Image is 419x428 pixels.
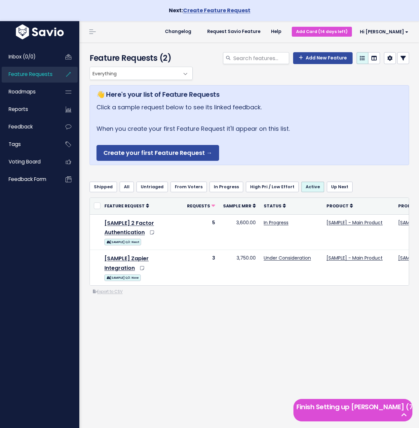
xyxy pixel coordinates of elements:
span: Reports [9,106,28,113]
a: Export to CSV [93,289,123,294]
img: logo-white.9d6f32f41409.svg [14,24,65,39]
span: Hi [PERSON_NAME] [360,29,408,34]
a: Active [301,182,324,192]
a: [SAMPLE] Q3: Next [104,237,141,246]
a: Voting Board [2,154,55,169]
a: [SAMPLE] - Main Product [326,255,383,261]
a: Hi [PERSON_NAME] [352,27,414,37]
span: [SAMPLE] Q3: Now [104,274,141,281]
span: [SAMPLE] Q3: Next [104,239,141,245]
a: Tags [2,137,55,152]
td: 3,750.00 [219,250,260,285]
a: In Progress [264,219,288,226]
a: From Voters [171,182,207,192]
a: Inbox (0/0) [2,49,55,64]
a: Add Card (14 days left) [292,27,352,36]
a: In Progress [209,182,243,192]
td: 3 [183,250,219,285]
span: Everything [90,67,179,80]
a: Under Consideration [264,255,311,261]
h5: 👋 Here's your list of Feature Requests [96,89,402,99]
a: Feedback form [2,172,55,187]
a: High Pri / Low Effort [246,182,299,192]
span: Feature Requests [9,71,53,78]
span: Feature Request [104,203,145,209]
a: Help [266,27,286,37]
span: Tags [9,141,21,148]
a: Feature Request [104,202,149,209]
a: Sample MRR [223,202,256,209]
span: Voting Board [9,158,41,165]
a: Shipped [90,182,117,192]
span: Everything [90,67,193,80]
a: Untriaged [136,182,168,192]
strong: Next: [169,7,250,14]
span: Product [326,203,349,209]
a: Roadmaps [2,84,55,99]
a: Reports [2,102,55,117]
td: 5 [183,214,219,250]
a: [SAMPLE] - Main Product [326,219,383,226]
p: Click a sample request below to see its linked feedback. When you create your first Feature Reque... [96,102,402,161]
a: Request Savio Feature [202,27,266,37]
a: [SAMPLE] Q3: Now [104,273,141,281]
h5: Finish Setting up [PERSON_NAME] (7 left) [296,402,409,412]
span: Inbox (0/0) [9,53,36,60]
span: Sample MRR [223,203,251,209]
a: [SAMPLE] 2 Factor Authentication [104,219,154,236]
td: 3,600.00 [219,214,260,250]
a: Feature Requests [2,67,55,82]
span: Feedback form [9,176,46,183]
a: Product [326,202,353,209]
span: Feedback [9,123,33,130]
input: Search features... [233,52,289,64]
ul: Filter feature requests [90,182,409,192]
a: Status [264,202,286,209]
span: Status [264,203,282,209]
h4: Feature Requests (2) [90,52,190,64]
span: Roadmaps [9,88,36,95]
span: Requests [187,203,210,209]
a: [SAMPLE] Zapier Integration [104,255,149,272]
a: Create Feature Request [183,7,250,14]
a: Create your first Feature Request → [96,145,219,161]
a: Requests [187,202,215,209]
a: Feedback [2,119,55,134]
a: Up Next [327,182,353,192]
a: All [120,182,134,192]
span: Changelog [165,29,191,34]
a: Add New Feature [293,52,353,64]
